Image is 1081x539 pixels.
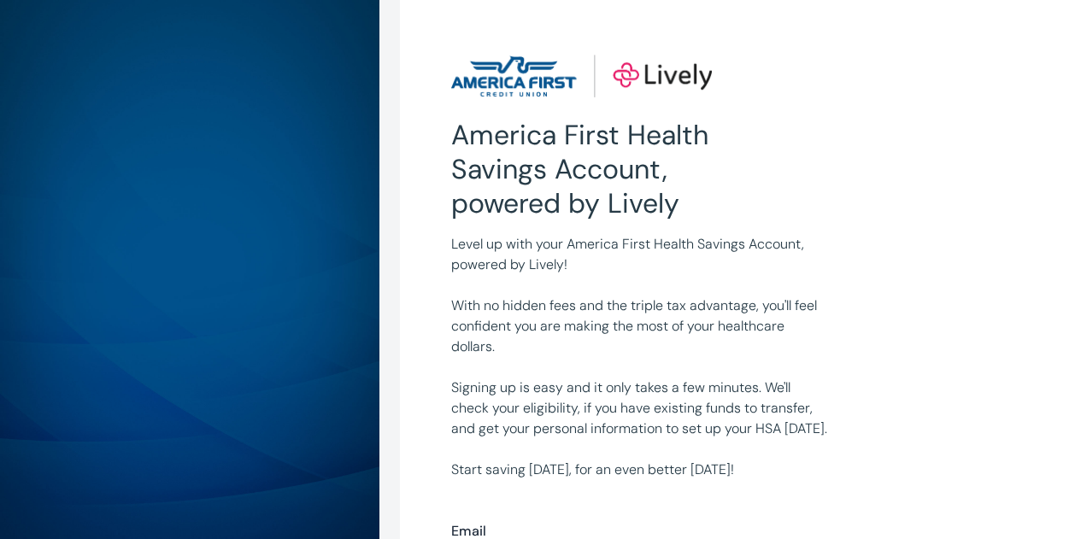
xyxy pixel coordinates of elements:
[451,55,711,97] img: Lively
[451,378,830,439] p: Signing up is easy and it only takes a few minutes. We'll check your eligibility, if you have exi...
[451,118,730,220] h2: America First Health Savings Account, powered by Lively
[451,460,830,480] p: Start saving [DATE], for an even better [DATE]!
[451,296,830,357] p: With no hidden fees and the triple tax advantage, you'll feel confident you are making the most o...
[451,234,830,275] p: Level up with your America First Health Savings Account, powered by Lively!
